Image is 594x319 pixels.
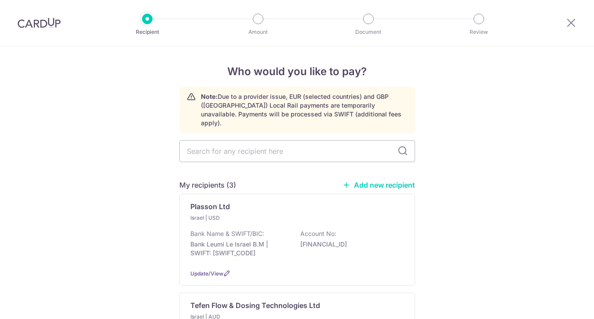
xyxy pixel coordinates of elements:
[190,214,294,222] p: Israel | USD
[190,229,264,238] p: Bank Name & SWIFT/BIC:
[300,229,336,238] p: Account No:
[300,240,399,249] p: [FINANCIAL_ID]
[336,28,401,36] p: Document
[201,92,408,127] p: Due to a provider issue, EUR (selected countries) and GBP ([GEOGRAPHIC_DATA]) Local Rail payments...
[190,240,289,257] p: Bank Leumi Le Israel B.M | SWIFT: [SWIFT_CODE]
[190,201,230,212] p: Plasson Ltd
[201,93,218,100] strong: Note:
[446,28,511,36] p: Review
[179,180,236,190] h5: My recipients (3)
[179,64,415,80] h4: Who would you like to pay?
[115,28,180,36] p: Recipient
[226,28,291,36] p: Amount
[343,181,415,189] a: Add new recipient
[179,140,415,162] input: Search for any recipient here
[190,300,320,311] p: Tefen Flow & Dosing Technologies Ltd
[18,18,61,28] img: CardUp
[190,270,223,277] a: Update/View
